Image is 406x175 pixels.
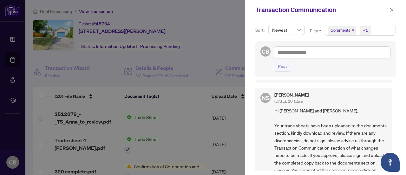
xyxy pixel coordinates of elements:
p: Sort: [255,27,266,34]
span: [DATE], 10:12am [274,99,303,104]
span: NS [262,93,269,102]
span: close [390,8,394,12]
span: Comments [331,27,350,33]
span: Newest [272,25,301,35]
div: +1 [363,27,368,33]
span: CB [262,47,269,56]
button: Post [274,61,291,72]
span: Comments [328,26,356,35]
h5: [PERSON_NAME] [274,93,309,97]
button: Open asap [381,153,400,172]
span: close [351,29,355,32]
div: Transaction Communication [255,5,388,15]
p: Filter: [310,27,322,34]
